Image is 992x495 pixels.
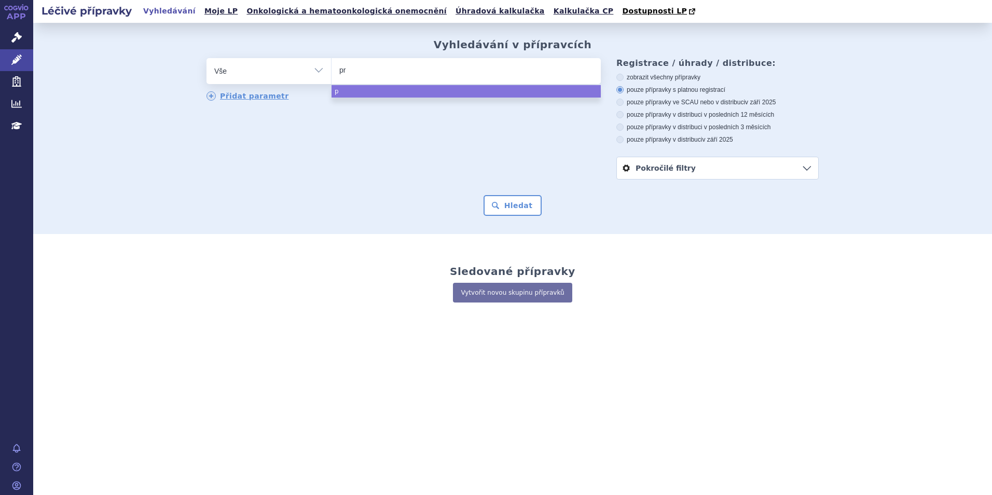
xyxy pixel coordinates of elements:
[33,4,140,18] h2: Léčivé přípravky
[616,135,819,144] label: pouze přípravky v distribuci
[201,4,241,18] a: Moje LP
[450,265,575,278] h2: Sledované přípravky
[619,4,700,19] a: Dostupnosti LP
[622,7,687,15] span: Dostupnosti LP
[332,85,601,98] li: p
[453,283,572,302] a: Vytvořit novou skupinu přípravků
[206,91,289,101] a: Přidat parametr
[484,195,542,216] button: Hledat
[702,136,733,143] span: v září 2025
[140,4,199,18] a: Vyhledávání
[243,4,450,18] a: Onkologická a hematoonkologická onemocnění
[616,111,819,119] label: pouze přípravky v distribuci v posledních 12 měsících
[616,98,819,106] label: pouze přípravky ve SCAU nebo v distribuci
[434,38,592,51] h2: Vyhledávání v přípravcích
[616,86,819,94] label: pouze přípravky s platnou registrací
[616,123,819,131] label: pouze přípravky v distribuci v posledních 3 měsících
[616,58,819,68] h3: Registrace / úhrady / distribuce:
[550,4,617,18] a: Kalkulačka CP
[452,4,548,18] a: Úhradová kalkulačka
[616,73,819,81] label: zobrazit všechny přípravky
[617,157,818,179] a: Pokročilé filtry
[745,99,776,106] span: v září 2025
